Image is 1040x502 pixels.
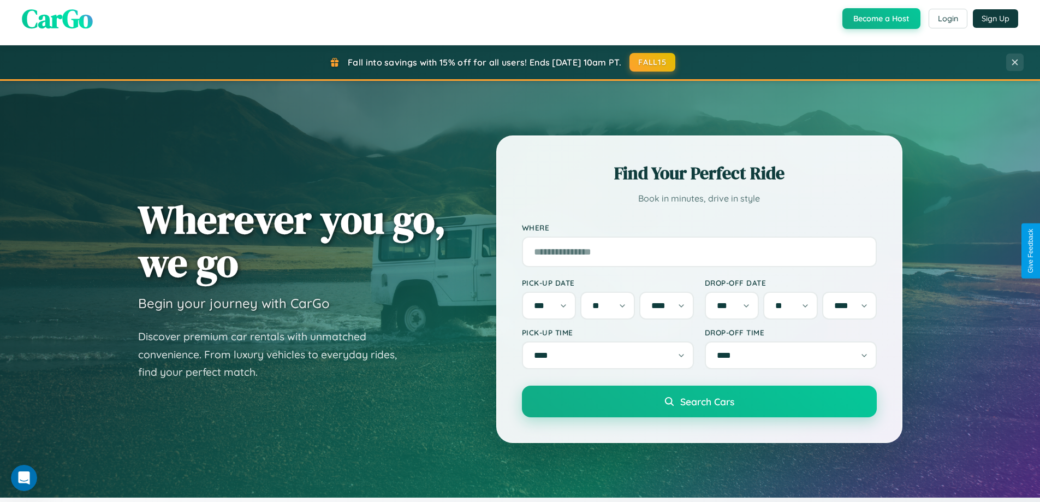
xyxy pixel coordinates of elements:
label: Pick-up Time [522,328,694,337]
button: Login [929,9,967,28]
h3: Begin your journey with CarGo [138,295,330,311]
iframe: Intercom live chat [11,465,37,491]
button: Become a Host [842,8,920,29]
button: Sign Up [973,9,1018,28]
p: Discover premium car rentals with unmatched convenience. From luxury vehicles to everyday rides, ... [138,328,411,381]
label: Drop-off Time [705,328,877,337]
label: Pick-up Date [522,278,694,287]
span: CarGo [22,1,93,37]
label: Drop-off Date [705,278,877,287]
p: Book in minutes, drive in style [522,191,877,206]
span: Search Cars [680,395,734,407]
span: Fall into savings with 15% off for all users! Ends [DATE] 10am PT. [348,57,621,68]
label: Where [522,223,877,232]
h2: Find Your Perfect Ride [522,161,877,185]
button: Search Cars [522,386,877,417]
div: Give Feedback [1027,229,1035,273]
button: FALL15 [629,53,675,72]
h1: Wherever you go, we go [138,198,446,284]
